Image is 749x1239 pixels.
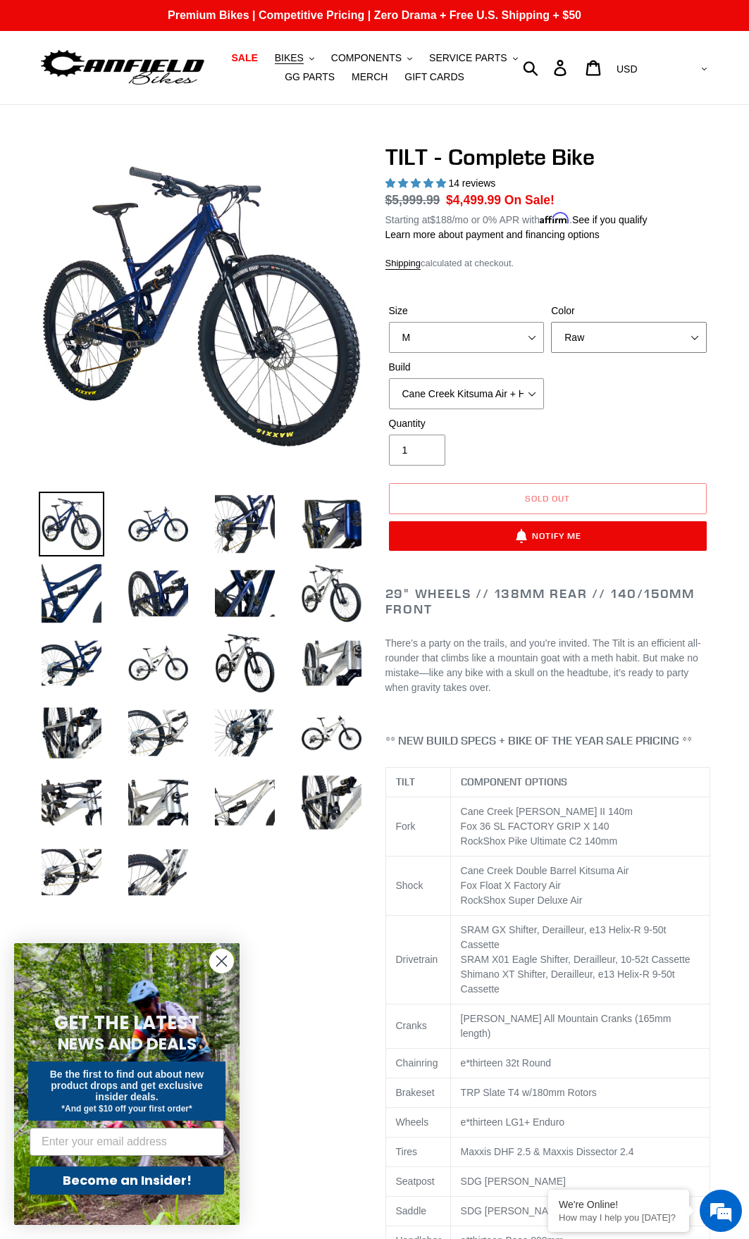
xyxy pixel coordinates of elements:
[422,49,524,68] button: SERVICE PARTS
[299,700,364,766] img: Load image into Gallery viewer, TILT - Complete Bike
[525,493,570,504] span: Sold out
[16,77,37,99] div: Navigation go back
[39,840,104,905] img: Load image into Gallery viewer, TILT - Complete Bike
[212,561,278,626] img: Load image into Gallery viewer, TILT - Complete Bike
[429,52,507,64] span: SERVICE PARTS
[45,70,80,106] img: d_696896380_company_1647369064580_696896380
[58,1033,197,1055] span: NEWS AND DEALS
[385,1166,450,1196] td: Seatpost
[39,700,104,766] img: Load image into Gallery viewer, TILT - Complete Bike
[385,178,449,189] span: 5.00 stars
[389,521,707,551] button: Notify Me
[389,360,545,375] label: Build
[54,1010,199,1035] span: GET THE LATEST
[430,214,452,225] span: $188
[125,561,191,626] img: Load image into Gallery viewer, TILT - Complete Bike
[299,630,364,696] img: Load image into Gallery viewer, TILT - Complete Bike
[450,1166,710,1196] td: SDG [PERSON_NAME]
[385,1137,450,1166] td: Tires
[275,52,304,64] span: BIKES
[385,256,711,270] div: calculated at checkout.
[212,770,278,835] img: Load image into Gallery viewer, TILT - Complete Bike
[39,46,206,89] img: Canfield Bikes
[385,767,450,797] th: TILT
[7,385,268,434] textarea: Type your message and hit 'Enter'
[30,1128,224,1156] input: Enter your email address
[299,492,364,557] img: Load image into Gallery viewer, TILT - Complete Bike
[385,915,450,1004] td: Drivetrain
[352,71,388,83] span: MERCH
[125,840,191,905] img: Load image into Gallery viewer, TILT - Complete Bike
[385,144,711,170] h1: TILT - Complete Bike
[446,193,501,207] span: $4,499.99
[551,304,707,318] label: Color
[389,304,545,318] label: Size
[231,52,257,64] span: SALE
[404,71,464,83] span: GIFT CARDS
[450,1048,710,1078] td: e*thirteen 32t Round
[125,770,191,835] img: Load image into Gallery viewer, TILT - Complete Bike
[39,561,104,626] img: Load image into Gallery viewer, TILT - Complete Bike
[125,492,191,557] img: Load image into Gallery viewer, TILT - Complete Bike
[450,915,710,1004] td: SRAM GX Shifter, Derailleur, e13 Helix-R 9-50t Cassette SRAM X01 Eagle Shifter, Derailleur, 10-52...
[209,949,234,973] button: Close dialog
[385,797,450,856] td: Fork
[389,416,545,431] label: Quantity
[450,767,710,797] th: COMPONENT OPTIONS
[389,483,707,514] button: Sold out
[397,68,471,87] a: GIFT CARDS
[385,586,711,616] h2: 29" Wheels // 138mm Rear // 140/150mm Front
[39,630,104,696] img: Load image into Gallery viewer, TILT - Complete Bike
[224,49,264,68] a: SALE
[125,630,191,696] img: Load image into Gallery viewer, TILT - Complete Bike
[448,178,495,189] span: 14 reviews
[450,1107,710,1137] td: e*thirteen LG1+ Enduro
[385,209,648,228] p: Starting at /mo or 0% APR with .
[385,856,450,915] td: Shock
[231,7,265,41] div: Minimize live chat window
[212,700,278,766] img: Load image into Gallery viewer, TILT - Complete Bike
[39,770,104,835] img: Load image into Gallery viewer, TILT - Complete Bike
[385,1048,450,1078] td: Chainring
[299,770,364,835] img: Load image into Gallery viewer, TILT - Complete Bike
[385,1004,450,1048] td: Cranks
[278,68,342,87] a: GG PARTS
[450,1004,710,1048] td: [PERSON_NAME] All Mountain Cranks (165mm length)
[212,492,278,557] img: Load image into Gallery viewer, TILT - Complete Bike
[385,1078,450,1107] td: Brakeset
[385,1196,450,1226] td: Saddle
[30,1166,224,1195] button: Become an Insider!
[385,258,421,270] a: Shipping
[299,561,364,626] img: Load image into Gallery viewer, TILT - Complete Bike
[385,734,711,747] h4: ** NEW BUILD SPECS + BIKE OF THE YEAR SALE PRICING **
[324,49,419,68] button: COMPONENTS
[505,191,555,209] span: On Sale!
[61,1104,192,1114] span: *And get $10 off your first order*
[125,700,191,766] img: Load image into Gallery viewer, TILT - Complete Bike
[285,71,335,83] span: GG PARTS
[345,68,395,87] a: MERCH
[450,1137,710,1166] td: Maxxis DHF 2.5 & Maxxis Dissector 2.4
[450,856,710,915] td: Cane Creek Double Barrel Kitsuma Air Fox Float X Factory Air RockShox Super Deluxe Air
[559,1212,679,1223] p: How may I help you today?
[450,797,710,856] td: Cane Creek [PERSON_NAME] II 140m Fox 36 SL FACTORY GRIP X 140 RockShox Pike Ultimate C2 140mm
[94,79,258,97] div: Chat with us now
[268,49,321,68] button: BIKES
[450,1196,710,1226] td: SDG [PERSON_NAME] Limited Edition
[385,1107,450,1137] td: Wheels
[331,52,402,64] span: COMPONENTS
[385,229,600,240] a: Learn more about payment and financing options
[212,630,278,696] img: Load image into Gallery viewer, TILT - Complete Bike
[39,492,104,557] img: Load image into Gallery viewer, TILT - Complete Bike
[50,1069,204,1102] span: Be the first to find out about new product drops and get exclusive insider deals.
[385,636,711,695] p: There’s a party on the trails, and you’re invited. The Tilt is an efficient all-rounder that clim...
[559,1199,679,1210] div: We're Online!
[385,193,440,207] s: $5,999.99
[450,1078,710,1107] td: TRP Slate T4 w/180mm Rotors
[572,214,648,225] a: See if you qualify - Learn more about Affirm Financing (opens in modal)
[82,178,194,320] span: We're online!
[540,212,569,224] span: Affirm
